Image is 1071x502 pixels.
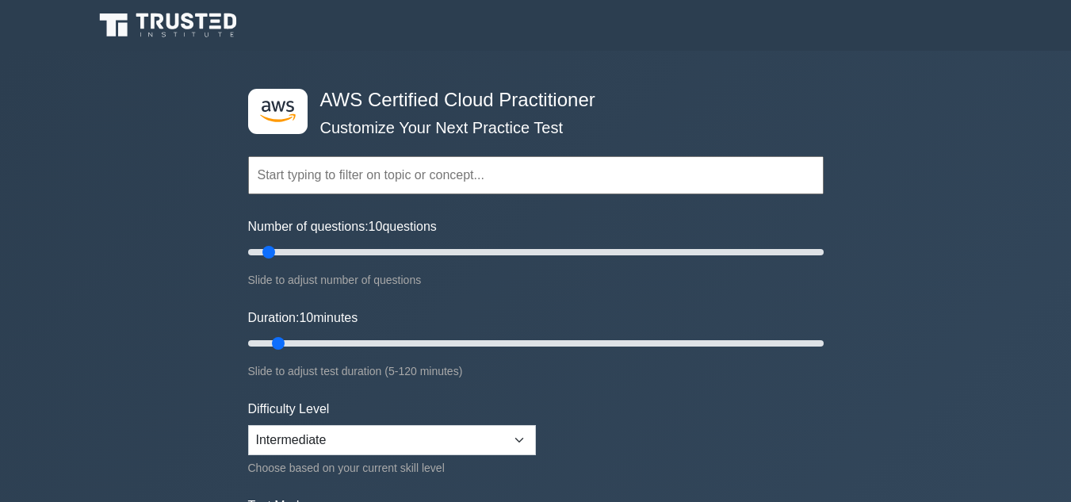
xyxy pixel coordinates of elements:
label: Number of questions: questions [248,217,437,236]
span: 10 [369,220,383,233]
div: Slide to adjust number of questions [248,270,824,289]
input: Start typing to filter on topic or concept... [248,156,824,194]
h4: AWS Certified Cloud Practitioner [314,89,746,112]
div: Choose based on your current skill level [248,458,536,477]
label: Difficulty Level [248,400,330,419]
label: Duration: minutes [248,308,358,328]
span: 10 [299,311,313,324]
div: Slide to adjust test duration (5-120 minutes) [248,362,824,381]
